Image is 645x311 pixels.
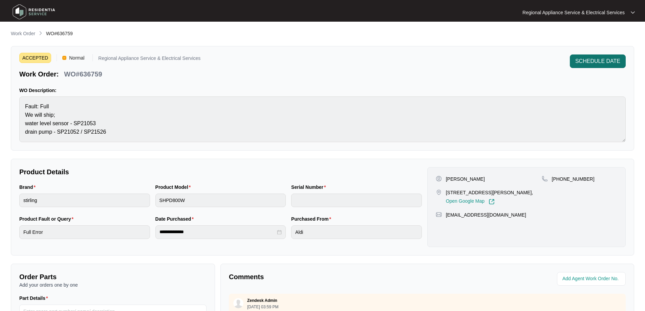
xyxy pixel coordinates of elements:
[631,11,635,14] img: dropdown arrow
[233,298,243,308] img: user.svg
[19,96,626,142] textarea: Fault: Full We will ship; water level sensor - SP21053 drain pump - SP21052 / SP21526
[489,199,495,205] img: Link-External
[446,212,526,218] p: [EMAIL_ADDRESS][DOMAIN_NAME]
[19,194,150,207] input: Brand
[562,275,622,283] input: Add Agent Work Order No.
[291,194,422,207] input: Serial Number
[291,225,422,239] input: Purchased From
[542,176,548,182] img: map-pin
[66,53,87,63] span: Normal
[19,295,51,302] label: Part Details
[9,30,37,38] a: Work Order
[436,176,442,182] img: user-pin
[570,54,626,68] button: SCHEDULE DATE
[247,305,278,309] p: [DATE] 03:59 PM
[155,216,196,222] label: Date Purchased
[155,194,286,207] input: Product Model
[522,9,625,16] p: Regional Appliance Service & Electrical Services
[11,30,35,37] p: Work Order
[291,216,334,222] label: Purchased From
[19,53,51,63] span: ACCEPTED
[159,228,276,236] input: Date Purchased
[19,69,59,79] p: Work Order:
[98,56,200,63] p: Regional Appliance Service & Electrical Services
[247,298,277,303] p: Zendesk Admin
[64,69,102,79] p: WO#636759
[291,184,328,191] label: Serial Number
[19,184,38,191] label: Brand
[552,176,595,182] p: [PHONE_NUMBER]
[19,272,207,282] p: Order Parts
[19,167,422,177] p: Product Details
[62,56,66,60] img: Vercel Logo
[19,225,150,239] input: Product Fault or Query
[19,87,626,94] p: WO Description:
[446,199,495,205] a: Open Google Map
[155,184,194,191] label: Product Model
[446,176,485,182] p: [PERSON_NAME]
[10,2,58,22] img: residentia service logo
[575,57,620,65] span: SCHEDULE DATE
[436,212,442,218] img: map-pin
[38,30,43,36] img: chevron-right
[19,282,207,288] p: Add your orders one by one
[46,31,73,36] span: WO#636759
[446,189,533,196] p: [STREET_ADDRESS][PERSON_NAME],
[229,272,423,282] p: Comments
[19,216,76,222] label: Product Fault or Query
[436,189,442,195] img: map-pin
